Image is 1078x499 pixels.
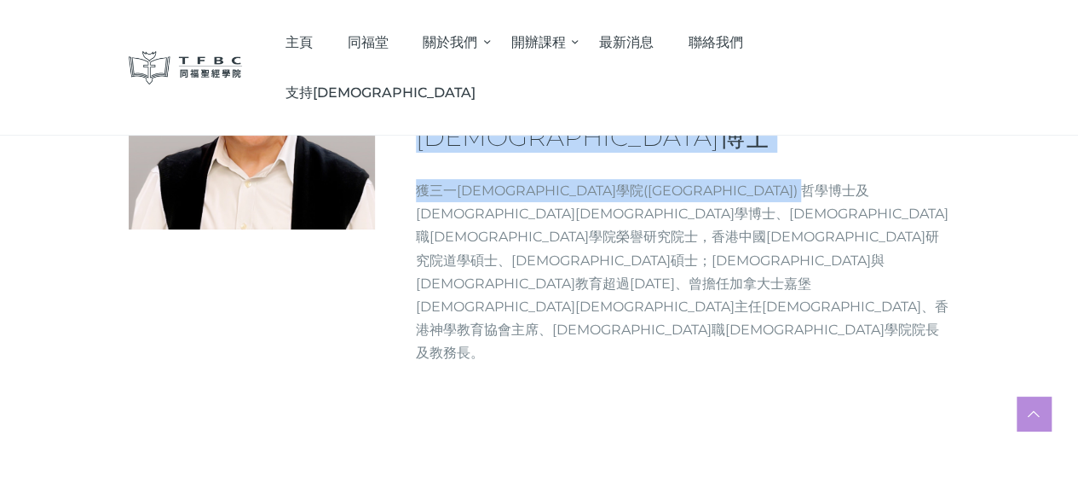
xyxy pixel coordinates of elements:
a: 開辦課程 [493,17,582,67]
span: 聯絡我們 [689,34,743,50]
a: 最新消息 [582,17,672,67]
a: 同福堂 [330,17,406,67]
a: 聯絡我們 [671,17,760,67]
span: 最新消息 [599,34,654,50]
a: Scroll to top [1017,397,1051,431]
span: 同福堂 [347,34,388,50]
span: 關於我們 [423,34,477,50]
span: 開辦課程 [511,34,566,50]
span: 支持[DEMOGRAPHIC_DATA] [285,84,476,101]
a: 支持[DEMOGRAPHIC_DATA] [268,67,493,118]
a: 主頁 [268,17,330,67]
img: 同福聖經學院 TFBC [129,51,243,84]
h3: 客席講師 - [PERSON_NAME][DEMOGRAPHIC_DATA]博士 [416,94,950,152]
span: 主頁 [285,34,313,50]
a: 關於我們 [406,17,494,67]
p: 獲三一[DEMOGRAPHIC_DATA]學院([GEOGRAPHIC_DATA]) 哲學博士及[DEMOGRAPHIC_DATA][DEMOGRAPHIC_DATA]學博士、[DEMOGRAP... [416,179,950,365]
